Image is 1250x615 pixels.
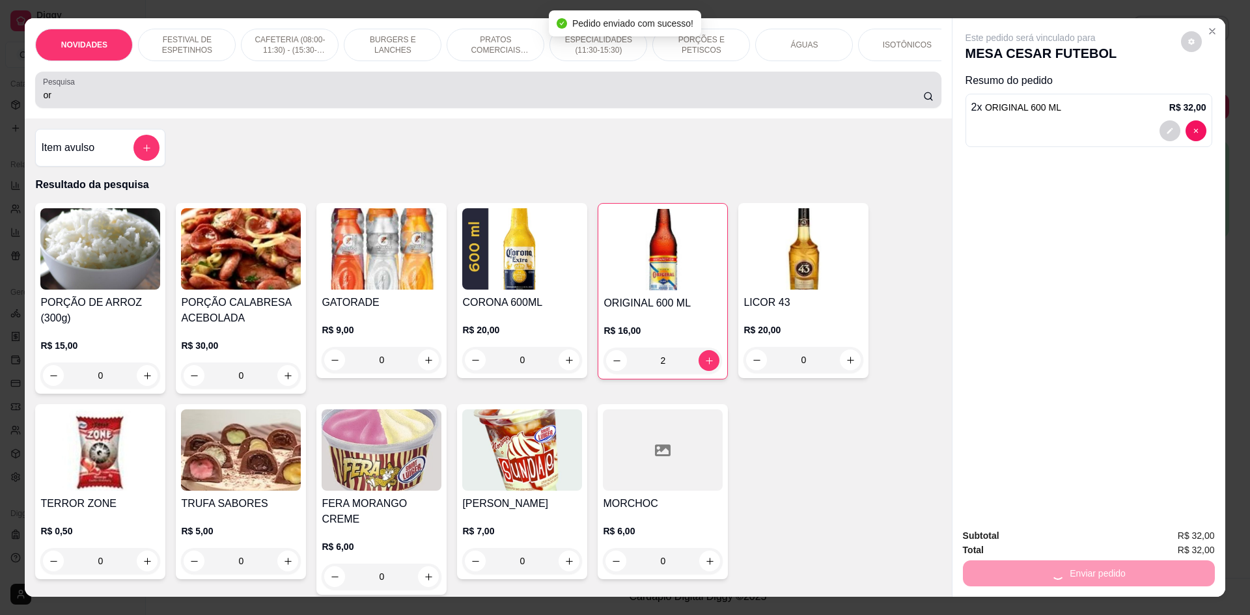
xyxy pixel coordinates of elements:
button: increase-product-quantity [137,365,158,386]
p: FESTIVAL DE ESPETINHOS [149,34,225,55]
button: decrease-product-quantity [1186,120,1206,141]
button: decrease-product-quantity [184,365,204,386]
p: ISOTÔNICOS [883,40,932,50]
span: Pedido enviado com sucesso! [572,18,693,29]
button: increase-product-quantity [277,551,298,571]
h4: ORIGINAL 600 ML [604,295,722,311]
p: Resultado da pesquisa [35,177,941,193]
button: decrease-product-quantity [324,349,345,370]
label: Pesquisa [43,76,79,87]
button: increase-product-quantity [418,349,439,370]
p: R$ 5,00 [181,525,301,538]
span: check-circle [557,18,567,29]
span: ORIGINAL 600 ML [985,102,1061,113]
button: add-separate-item [133,135,160,161]
p: 2 x [971,100,1061,115]
button: Close [1202,21,1223,42]
p: ESPECIALIDADES (11:30-15:30) [561,34,636,55]
h4: FERA MORANGO CREME [322,496,441,527]
button: increase-product-quantity [559,349,579,370]
button: increase-product-quantity [277,365,298,386]
button: decrease-product-quantity [324,566,345,587]
p: R$ 0,50 [40,525,160,538]
p: R$ 20,00 [462,323,582,336]
p: Resumo do pedido [965,73,1212,89]
img: product-image [181,208,301,290]
button: decrease-product-quantity [43,365,64,386]
span: R$ 32,00 [1178,528,1215,543]
h4: TERROR ZONE [40,496,160,512]
img: product-image [462,208,582,290]
p: R$ 9,00 [322,323,441,336]
p: Este pedido será vinculado para [965,31,1117,44]
h4: GATORADE [322,295,441,310]
strong: Total [963,545,984,555]
p: R$ 15,00 [40,339,160,352]
p: R$ 30,00 [181,339,301,352]
p: PORÇÕES E PETISCOS [663,34,739,55]
p: R$ 6,00 [322,540,441,553]
span: R$ 32,00 [1178,543,1215,557]
button: decrease-product-quantity [465,551,486,571]
h4: PORÇÃO CALABRESA ACEBOLADA [181,295,301,326]
p: R$ 16,00 [604,324,722,337]
button: increase-product-quantity [699,551,720,571]
p: R$ 6,00 [603,525,723,538]
button: increase-product-quantity [840,349,861,370]
h4: TRUFA SABORES [181,496,301,512]
button: increase-product-quantity [137,551,158,571]
h4: LICOR 43 [743,295,863,310]
button: increase-product-quantity [559,551,579,571]
button: decrease-product-quantity [605,551,626,571]
h4: PORÇÃO DE ARROZ (300g) [40,295,160,326]
button: decrease-product-quantity [1181,31,1202,52]
img: product-image [40,409,160,491]
img: product-image [322,409,441,491]
p: R$ 7,00 [462,525,582,538]
button: decrease-product-quantity [184,551,204,571]
img: product-image [40,208,160,290]
h4: Item avulso [41,140,94,156]
img: product-image [181,409,301,491]
p: CAFETERIA (08:00-11:30) - (15:30-18:00) [252,34,327,55]
input: Pesquisa [43,89,923,102]
strong: Subtotal [963,530,999,541]
button: increase-product-quantity [418,566,439,587]
button: decrease-product-quantity [746,349,767,370]
img: product-image [604,209,722,290]
img: product-image [322,208,441,290]
p: MESA CESAR FUTEBOL [965,44,1117,62]
button: decrease-product-quantity [606,350,627,371]
p: R$ 20,00 [743,323,863,336]
h4: MORCHOC [603,496,723,512]
p: ÁGUAS [790,40,818,50]
button: decrease-product-quantity [1160,120,1180,141]
img: product-image [743,208,863,290]
p: BURGERS E LANCHES [355,34,430,55]
h4: CORONA 600ML [462,295,582,310]
button: increase-product-quantity [699,350,719,371]
button: decrease-product-quantity [43,551,64,571]
h4: [PERSON_NAME] [462,496,582,512]
p: R$ 32,00 [1169,101,1206,114]
p: NOVIDADES [61,40,107,50]
button: decrease-product-quantity [465,349,486,370]
img: product-image [462,409,582,491]
p: PRATOS COMERCIAIS (11:30-15:30) [458,34,533,55]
